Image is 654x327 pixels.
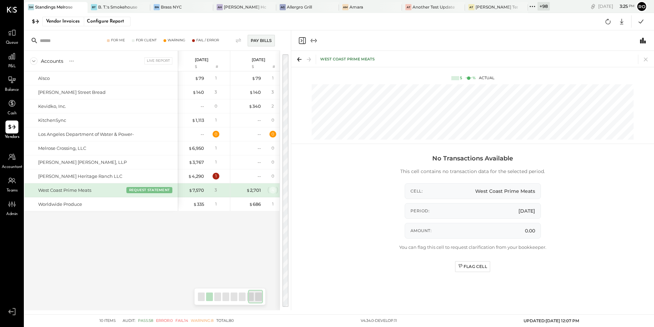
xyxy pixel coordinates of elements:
button: Vendor InvoicesConfigure Report [42,17,130,26]
span: Period: [410,208,430,214]
div: Pay Bills [248,35,275,46]
span: Error: 0 [156,318,173,324]
div: [PERSON_NAME] Heritage Ranch LLC [38,173,122,180]
span: $ [192,89,196,95]
div: -- [258,117,261,124]
div: 1,113 [192,117,204,124]
div: AH [217,4,223,10]
div: 0 [271,159,274,165]
div: Another Test Updated [412,4,455,10]
div: Worldwide Produce [38,201,82,208]
div: Standings Melrose [35,4,73,10]
div: 0 [215,131,217,137]
span: Amount: [410,228,432,233]
div: 340 [249,103,261,110]
div: AG [280,4,286,10]
div: Fail / Error [196,38,219,43]
a: Cash [0,97,24,117]
div: 1 [272,75,274,81]
div: Accounts [41,58,63,65]
div: 335 [193,201,204,208]
span: Balance [5,87,19,93]
div: $ [234,64,261,70]
button: Flag Cell [455,261,490,272]
div: [PERSON_NAME] [PERSON_NAME], LLP [38,159,127,166]
p: This cell contains no transaction data for the selected period. [400,168,545,175]
button: Expand panel (e) [310,37,318,45]
span: Total: 80 [216,318,234,324]
div: -- [201,131,204,138]
span: Warning: 8 [191,318,214,324]
div: 79 [252,75,261,82]
div: BN [154,4,160,10]
div: 1 [272,201,274,207]
div: Warning [168,38,185,43]
span: Teams [6,188,18,194]
div: 1 [215,159,217,165]
div: 1 [215,75,217,81]
div: 140 [192,89,204,96]
span: West Coast Prime Meats [475,188,535,195]
span: Cell: [410,188,423,194]
div: West Coast Prime Meats [320,57,375,62]
div: For Me [111,38,125,43]
a: Balance [0,73,24,93]
span: $ [246,187,250,193]
div: 3 [215,89,217,95]
div: Actual [451,75,494,81]
span: $ [188,173,192,179]
button: REQUEST STATEMENT [126,187,172,193]
div: Amara [349,4,363,10]
div: Kevidko, Inc. [38,103,66,110]
span: Audit: [123,318,135,324]
p: [DATE] [195,57,208,62]
span: $ [195,75,199,81]
div: Vendor Invoices [46,16,80,27]
a: Admin [0,198,24,217]
div: 1 [215,201,217,207]
a: Queue [0,26,24,46]
span: Pass: 58 [138,318,153,324]
div: For Client [136,38,157,43]
span: $ [189,187,192,193]
span: Fail: 14 [175,318,188,324]
a: Teams [0,174,24,194]
div: 140 [249,89,261,96]
div: 0 [271,117,274,123]
span: $ [249,201,253,207]
div: 79 [195,75,204,82]
span: $ [249,89,253,95]
div: [DATE] [598,3,635,10]
div: Brass NYC [161,4,182,10]
span: $ [192,117,196,123]
div: Alsco [38,75,50,82]
span: Queue [6,40,18,46]
button: Ro [636,1,647,12]
a: Vendors [0,120,24,140]
div: 1 [215,145,217,151]
div: [PERSON_NAME] Street Bread [38,89,106,96]
div: Live Report [144,57,172,64]
div: AT [468,4,474,10]
div: 0 [215,103,217,109]
span: Vendors [5,134,19,140]
div: 10 items [99,318,116,324]
div: BT [91,4,97,10]
div: 6,950 [188,145,204,152]
a: Accountant [0,151,24,170]
h3: No Transactions Available [400,151,545,166]
div: -- [258,131,261,138]
div: Flag Cell [458,264,487,269]
div: 4 [269,187,276,194]
span: Cash [7,111,16,117]
span: P&L [8,63,16,70]
div: 2,701 [246,187,261,194]
span: [DATE] [518,208,535,214]
div: # [206,64,228,70]
div: B. T.'s Smokehouse [98,4,137,10]
span: Admin [6,211,18,217]
div: -- [258,145,261,152]
div: Am [342,4,348,10]
div: 1 [213,173,219,180]
div: % [472,75,476,81]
